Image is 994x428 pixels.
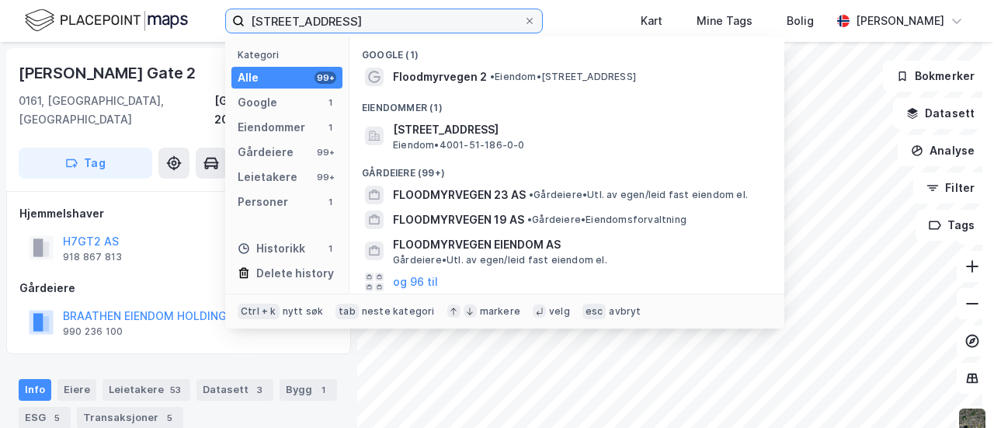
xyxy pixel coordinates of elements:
div: Kontrollprogram for chat [916,353,994,428]
div: Google [238,93,277,112]
div: 99+ [315,146,336,158]
div: tab [335,304,359,319]
div: Info [19,379,51,401]
button: Tags [916,210,988,241]
button: og 96 til [393,273,438,291]
div: markere [480,305,520,318]
div: 0161, [GEOGRAPHIC_DATA], [GEOGRAPHIC_DATA] [19,92,214,129]
div: Bygg [280,379,337,401]
div: Eiendommer [238,118,305,137]
div: 1 [324,196,336,208]
div: [GEOGRAPHIC_DATA], 209/129 [214,92,339,129]
span: • [490,71,495,82]
span: Eiendom • 4001-51-186-0-0 [393,139,525,151]
div: 99+ [315,171,336,183]
span: Gårdeiere • Eiendomsforvaltning [527,214,686,226]
div: Historikk [238,239,305,258]
div: 5 [162,410,177,426]
span: Floodmyrvegen 2 [393,68,487,86]
button: Tag [19,148,152,179]
div: Kart [641,12,662,30]
div: 53 [167,382,184,398]
button: Datasett [893,98,988,129]
div: 990 236 100 [63,325,123,338]
div: Mine Tags [697,12,752,30]
div: Gårdeiere [238,143,294,162]
div: Alle [238,68,259,87]
div: 1 [315,382,331,398]
span: • [529,189,533,200]
span: FLOODMYRVEGEN 23 AS [393,186,526,204]
span: FLOODMYRVEGEN EIENDOM AS [393,235,766,254]
button: Analyse [898,135,988,166]
div: 1 [324,121,336,134]
div: velg [549,305,570,318]
div: neste kategori [362,305,435,318]
div: [PERSON_NAME] Gate 2 [19,61,199,85]
div: Leietakere [238,168,297,186]
button: Filter [913,172,988,204]
div: avbryt [609,305,641,318]
span: Gårdeiere • Utl. av egen/leid fast eiendom el. [393,254,607,266]
iframe: Chat Widget [916,353,994,428]
div: 5 [49,410,64,426]
div: esc [582,304,606,319]
div: Eiendommer (1) [349,89,784,117]
div: Gårdeiere [19,279,338,298]
div: Bolig [787,12,814,30]
span: Gårdeiere • Utl. av egen/leid fast eiendom el. [529,189,748,201]
div: Google (1) [349,37,784,64]
span: Eiendom • [STREET_ADDRESS] [490,71,636,83]
div: Delete history [256,264,334,283]
div: 918 867 813 [63,251,122,263]
div: 1 [324,96,336,109]
img: logo.f888ab2527a4732fd821a326f86c7f29.svg [25,7,188,34]
div: Kategori [238,49,342,61]
div: 3 [252,382,267,398]
span: [STREET_ADDRESS] [393,120,766,139]
span: • [527,214,532,225]
div: Datasett [196,379,273,401]
div: nytt søk [283,305,324,318]
div: Ctrl + k [238,304,280,319]
div: Leietakere [103,379,190,401]
div: 99+ [315,71,336,84]
div: Eiere [57,379,96,401]
div: 1 [324,242,336,255]
div: Personer [238,193,288,211]
div: Gårdeiere (99+) [349,155,784,183]
button: Bokmerker [883,61,988,92]
div: Hjemmelshaver [19,204,338,223]
span: FLOODMYRVEGEN 19 AS [393,211,524,229]
input: Søk på adresse, matrikkel, gårdeiere, leietakere eller personer [245,9,523,33]
div: [PERSON_NAME] [856,12,944,30]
